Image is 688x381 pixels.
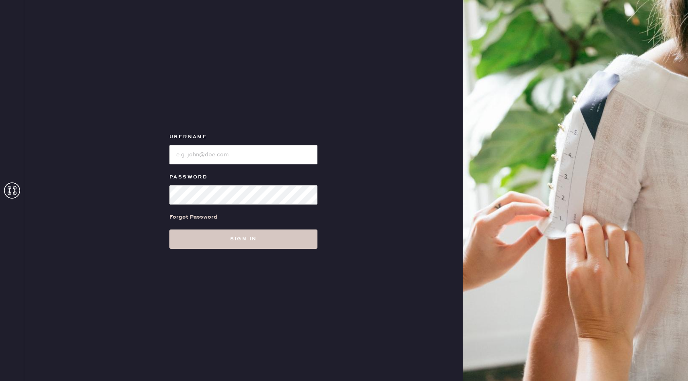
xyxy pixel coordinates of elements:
[169,132,317,142] label: Username
[169,205,217,229] a: Forgot Password
[169,229,317,249] button: Sign in
[169,213,217,221] div: Forgot Password
[169,172,317,182] label: Password
[169,145,317,164] input: e.g. john@doe.com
